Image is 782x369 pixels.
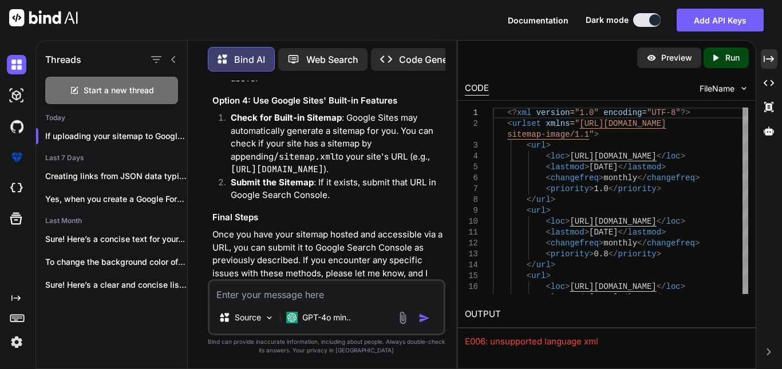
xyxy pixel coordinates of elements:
[681,152,685,161] span: >
[599,173,603,182] span: >
[551,173,599,182] span: changefreq
[45,53,81,66] h1: Threads
[231,164,323,175] code: [URL][DOMAIN_NAME]
[465,173,478,184] div: 6
[575,119,579,128] span: "
[661,162,666,172] span: >
[589,130,594,139] span: "
[512,119,541,128] span: urlset
[45,279,187,291] p: Sure! Here’s a clear and concise list...
[647,108,681,117] span: "UTF-8"
[565,217,570,226] span: >
[531,141,546,150] span: url
[546,282,550,291] span: <
[589,184,594,193] span: >
[666,152,681,161] span: loc
[551,217,565,226] span: loc
[570,217,656,226] span: [URL][DOMAIN_NAME]
[575,108,599,117] span: "1.0"
[465,227,478,238] div: 11
[306,53,358,66] p: Web Search
[546,141,550,150] span: >
[45,170,187,182] p: Creating links from JSON data typically involves...
[565,152,570,161] span: >
[618,228,627,237] span: </
[546,152,550,161] span: <
[465,195,478,205] div: 8
[536,260,551,269] span: url
[584,162,589,172] span: >
[465,335,749,348] div: E006: unsupported language xml
[212,211,443,224] h3: Final Steps
[527,195,536,204] span: </
[657,184,661,193] span: >
[45,256,187,268] p: To change the background color of the...
[565,282,570,291] span: >
[7,178,26,198] img: cloudideIcon
[661,293,666,302] span: >
[647,239,695,248] span: changefreq
[666,282,681,291] span: loc
[657,249,661,259] span: >
[570,119,574,128] span: =
[609,184,618,193] span: </
[399,53,468,66] p: Code Generator
[599,239,603,248] span: >
[7,117,26,136] img: githubDark
[235,312,261,323] p: Source
[551,152,565,161] span: loc
[681,108,690,117] span: ?>
[570,108,574,117] span: =
[546,206,550,215] span: >
[546,249,550,259] span: <
[7,86,26,105] img: darkAi-studio
[695,173,700,182] span: >
[231,112,443,176] p: : Google Sites may automatically generate a sitemap for you. You can check if your site has a sit...
[465,292,478,303] div: 17
[551,293,584,302] span: lastmod
[546,173,550,182] span: <
[507,119,512,128] span: <
[584,293,589,302] span: >
[465,82,489,96] div: CODE
[508,15,568,25] span: Documentation
[465,118,478,129] div: 2
[681,217,685,226] span: >
[584,228,589,237] span: >
[589,228,618,237] span: [DATE]
[508,14,568,26] button: Documentation
[396,311,409,324] img: attachment
[546,293,550,302] span: <
[465,260,478,271] div: 14
[507,130,589,139] span: sitemap-image/1.1
[45,193,187,205] p: Yes, when you create a Google Form,...
[465,162,478,173] div: 5
[531,271,546,280] span: url
[661,52,692,64] p: Preview
[546,228,550,237] span: <
[551,162,584,172] span: lastmod
[212,228,443,293] p: Once you have your sitemap hosted and accessible via a URL, you can submit it to Google Search Co...
[642,108,647,117] span: =
[551,195,555,204] span: >
[594,130,598,139] span: >
[618,293,627,302] span: </
[264,313,274,323] img: Pick Models
[546,119,570,128] span: xmlns
[603,108,642,117] span: encoding
[594,249,608,259] span: 0.8
[661,228,666,237] span: >
[465,151,478,162] div: 4
[527,260,536,269] span: </
[234,53,265,66] p: Bind AI
[579,119,666,128] span: [URL][DOMAIN_NAME]
[618,249,657,259] span: priority
[36,113,187,122] h2: Today
[36,153,187,162] h2: Last 7 Days
[45,233,187,245] p: Sure! Here’s a concise text for your...
[681,282,685,291] span: >
[666,217,681,226] span: loc
[627,228,661,237] span: lastmod
[465,238,478,249] div: 12
[231,112,342,123] strong: Check for Built-in Sitemap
